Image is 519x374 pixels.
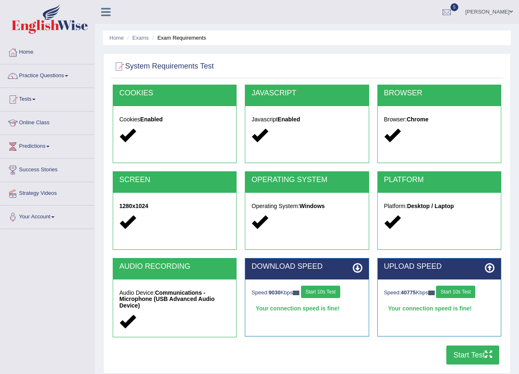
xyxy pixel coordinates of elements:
a: Predictions [0,135,95,156]
strong: Enabled [277,116,300,123]
a: Home [0,41,95,62]
strong: Communications - Microphone (USB Advanced Audio Device) [119,289,215,309]
h2: BROWSER [384,89,495,97]
button: Start Test [446,346,499,365]
h2: OPERATING SYSTEM [251,176,362,184]
strong: Enabled [140,116,163,123]
a: Online Class [0,111,95,132]
div: Your connection speed is fine! [251,302,362,315]
strong: Chrome [407,116,429,123]
h5: Browser: [384,116,495,123]
h2: AUDIO RECORDING [119,263,230,271]
h2: UPLOAD SPEED [384,263,495,271]
a: Practice Questions [0,64,95,85]
a: Your Account [0,206,95,226]
h2: DOWNLOAD SPEED [251,263,362,271]
h2: PLATFORM [384,176,495,184]
h5: Javascript [251,116,362,123]
span: 5 [450,3,459,11]
button: Start 10s Test [436,286,475,298]
h2: System Requirements Test [113,60,214,73]
strong: 40775 [401,289,416,296]
div: Speed: Kbps [384,286,495,300]
h5: Audio Device: [119,290,230,309]
h5: Operating System: [251,203,362,209]
a: Success Stories [0,159,95,179]
strong: 9030 [269,289,281,296]
a: Tests [0,88,95,109]
a: Strategy Videos [0,182,95,203]
a: Home [109,35,124,41]
h5: Cookies [119,116,230,123]
a: Exams [133,35,149,41]
div: Speed: Kbps [251,286,362,300]
strong: Windows [299,203,325,209]
strong: 1280x1024 [119,203,148,209]
h5: Platform: [384,203,495,209]
img: ajax-loader-fb-connection.gif [428,291,435,295]
h2: COOKIES [119,89,230,97]
li: Exam Requirements [150,34,206,42]
h2: SCREEN [119,176,230,184]
button: Start 10s Test [301,286,340,298]
img: ajax-loader-fb-connection.gif [293,291,299,295]
h2: JAVASCRIPT [251,89,362,97]
strong: Desktop / Laptop [407,203,454,209]
div: Your connection speed is fine! [384,302,495,315]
